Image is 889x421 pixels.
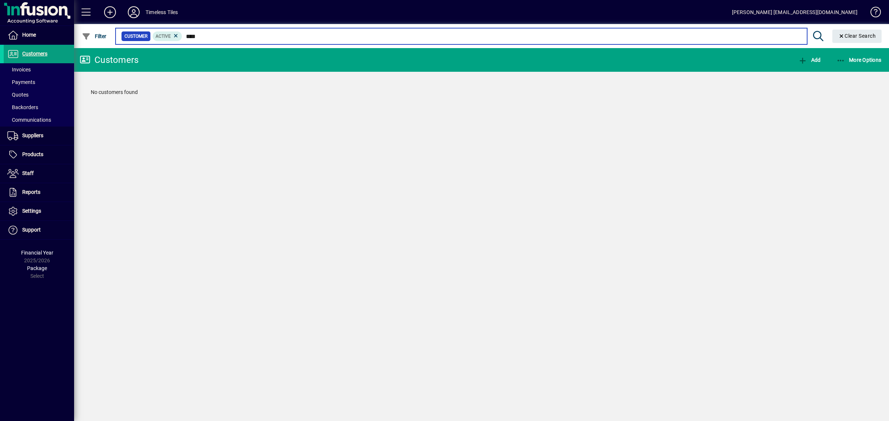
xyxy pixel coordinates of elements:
[7,117,51,123] span: Communications
[7,104,38,110] span: Backorders
[4,101,74,114] a: Backorders
[7,67,31,73] span: Invoices
[22,51,47,57] span: Customers
[82,33,107,39] span: Filter
[146,6,178,18] div: Timeless Tiles
[4,164,74,183] a: Staff
[4,127,74,145] a: Suppliers
[796,53,822,67] button: Add
[21,250,53,256] span: Financial Year
[122,6,146,19] button: Profile
[4,183,74,202] a: Reports
[4,145,74,164] a: Products
[83,81,880,104] div: No customers found
[7,79,35,85] span: Payments
[80,30,109,43] button: Filter
[4,26,74,44] a: Home
[22,208,41,214] span: Settings
[124,33,147,40] span: Customer
[4,114,74,126] a: Communications
[865,1,880,26] a: Knowledge Base
[156,34,171,39] span: Active
[22,170,34,176] span: Staff
[836,57,882,63] span: More Options
[838,33,876,39] span: Clear Search
[4,76,74,88] a: Payments
[80,54,139,66] div: Customers
[98,6,122,19] button: Add
[732,6,858,18] div: [PERSON_NAME] [EMAIL_ADDRESS][DOMAIN_NAME]
[4,202,74,220] a: Settings
[4,221,74,239] a: Support
[27,265,47,271] span: Package
[4,63,74,76] a: Invoices
[835,53,883,67] button: More Options
[153,31,182,41] mat-chip: Activation Status: Active
[22,227,41,233] span: Support
[22,132,43,138] span: Suppliers
[832,30,882,43] button: Clear
[798,57,820,63] span: Add
[22,189,40,195] span: Reports
[22,32,36,38] span: Home
[22,151,43,157] span: Products
[7,92,29,98] span: Quotes
[4,88,74,101] a: Quotes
